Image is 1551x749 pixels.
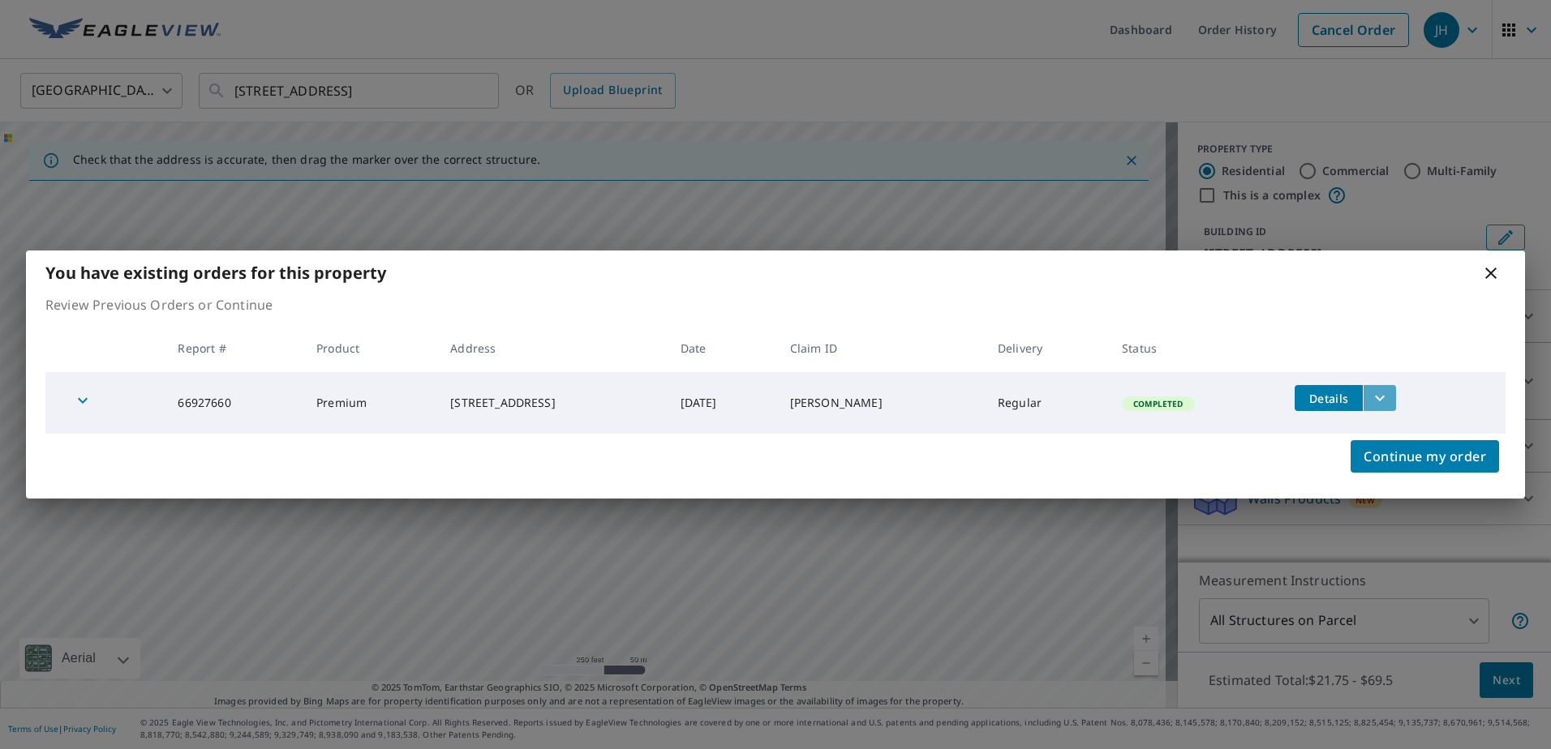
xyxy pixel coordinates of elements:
th: Date [668,324,777,372]
td: Premium [303,372,437,434]
button: filesDropdownBtn-66927660 [1363,385,1396,411]
div: [STREET_ADDRESS] [450,395,654,411]
th: Claim ID [777,324,985,372]
button: Continue my order [1351,440,1499,473]
th: Product [303,324,437,372]
span: Details [1304,391,1353,406]
p: Review Previous Orders or Continue [45,295,1506,315]
td: [DATE] [668,372,777,434]
td: [PERSON_NAME] [777,372,985,434]
b: You have existing orders for this property [45,262,386,284]
td: Regular [985,372,1109,434]
th: Address [437,324,667,372]
td: 66927660 [165,372,303,434]
span: Continue my order [1364,445,1486,468]
th: Delivery [985,324,1109,372]
th: Status [1109,324,1282,372]
span: Completed [1124,398,1192,409]
button: detailsBtn-66927660 [1295,385,1363,411]
th: Report # [165,324,303,372]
